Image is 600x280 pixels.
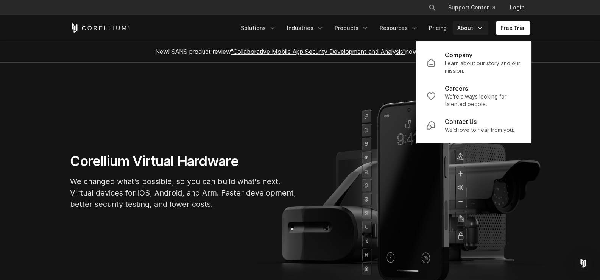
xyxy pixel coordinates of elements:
[445,84,468,93] p: Careers
[442,1,501,14] a: Support Center
[453,21,488,35] a: About
[282,21,329,35] a: Industries
[70,23,130,33] a: Corellium Home
[70,153,297,170] h1: Corellium Virtual Hardware
[421,113,527,138] a: Contact Us We’d love to hear from you.
[496,21,530,35] a: Free Trial
[421,46,527,79] a: Company Learn about our story and our mission.
[445,59,521,75] p: Learn about our story and our mission.
[445,126,514,134] p: We’d love to hear from you.
[445,50,472,59] p: Company
[375,21,423,35] a: Resources
[236,21,530,35] div: Navigation Menu
[424,21,451,35] a: Pricing
[419,1,530,14] div: Navigation Menu
[504,1,530,14] a: Login
[330,21,374,35] a: Products
[421,79,527,113] a: Careers We're always looking for talented people.
[236,21,281,35] a: Solutions
[445,117,477,126] p: Contact Us
[574,254,592,272] div: Open Intercom Messenger
[155,48,445,55] span: New! SANS product review now available.
[425,1,439,14] button: Search
[445,93,521,108] p: We're always looking for talented people.
[231,48,405,55] a: "Collaborative Mobile App Security Development and Analysis"
[70,176,297,210] p: We changed what's possible, so you can build what's next. Virtual devices for iOS, Android, and A...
